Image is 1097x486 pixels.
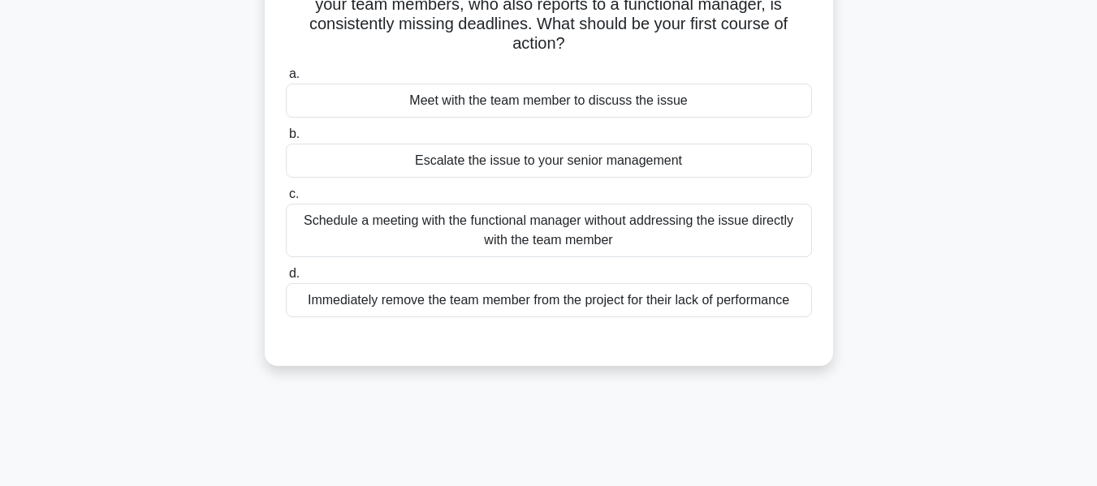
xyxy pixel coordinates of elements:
span: c. [289,187,299,200]
span: d. [289,266,300,280]
div: Immediately remove the team member from the project for their lack of performance [286,283,812,317]
div: Escalate the issue to your senior management [286,144,812,178]
span: a. [289,67,300,80]
div: Meet with the team member to discuss the issue [286,84,812,118]
span: b. [289,127,300,140]
div: Schedule a meeting with the functional manager without addressing the issue directly with the tea... [286,204,812,257]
